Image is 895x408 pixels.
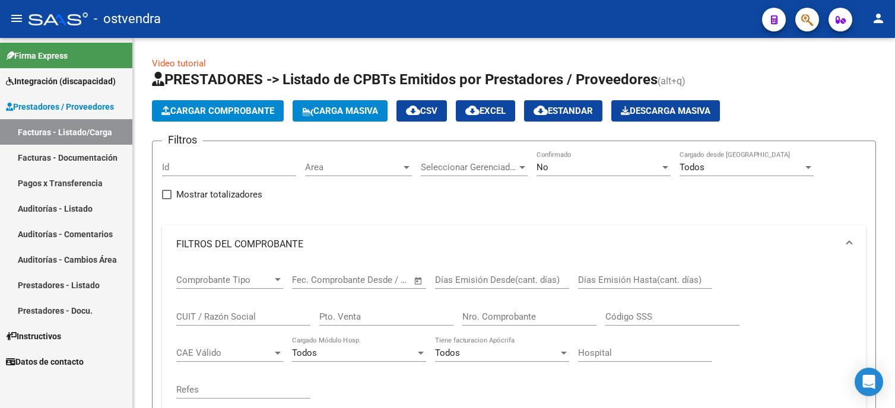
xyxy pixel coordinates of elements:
span: Comprobante Tipo [176,275,272,285]
span: EXCEL [465,106,506,116]
button: CSV [396,100,447,122]
button: Estandar [524,100,602,122]
mat-panel-title: FILTROS DEL COMPROBANTE [176,238,837,251]
span: (alt+q) [658,75,685,87]
span: Todos [292,348,317,358]
span: Integración (discapacidad) [6,75,116,88]
span: Carga Masiva [302,106,378,116]
mat-icon: menu [9,11,24,26]
span: Descarga Masiva [621,106,710,116]
div: Open Intercom Messenger [855,368,883,396]
span: CSV [406,106,437,116]
mat-icon: cloud_download [465,103,480,117]
span: - ostvendra [94,6,161,32]
app-download-masive: Descarga masiva de comprobantes (adjuntos) [611,100,720,122]
span: Mostrar totalizadores [176,187,262,202]
span: Seleccionar Gerenciador [421,162,517,173]
span: Todos [680,162,704,173]
span: Estandar [534,106,593,116]
span: CAE Válido [176,348,272,358]
span: Instructivos [6,330,61,343]
mat-icon: person [871,11,886,26]
button: Carga Masiva [293,100,388,122]
mat-icon: cloud_download [534,103,548,117]
mat-expansion-panel-header: FILTROS DEL COMPROBANTE [162,225,866,263]
input: Start date [292,275,331,285]
span: Cargar Comprobante [161,106,274,116]
span: Todos [435,348,460,358]
input: End date [341,275,399,285]
button: Open calendar [412,274,426,288]
button: Cargar Comprobante [152,100,284,122]
span: Datos de contacto [6,355,84,368]
button: Descarga Masiva [611,100,720,122]
a: Video tutorial [152,58,206,69]
button: EXCEL [456,100,515,122]
span: Prestadores / Proveedores [6,100,114,113]
span: PRESTADORES -> Listado de CPBTs Emitidos por Prestadores / Proveedores [152,71,658,88]
span: Area [305,162,401,173]
span: Firma Express [6,49,68,62]
mat-icon: cloud_download [406,103,420,117]
h3: Filtros [162,132,203,148]
span: No [537,162,548,173]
